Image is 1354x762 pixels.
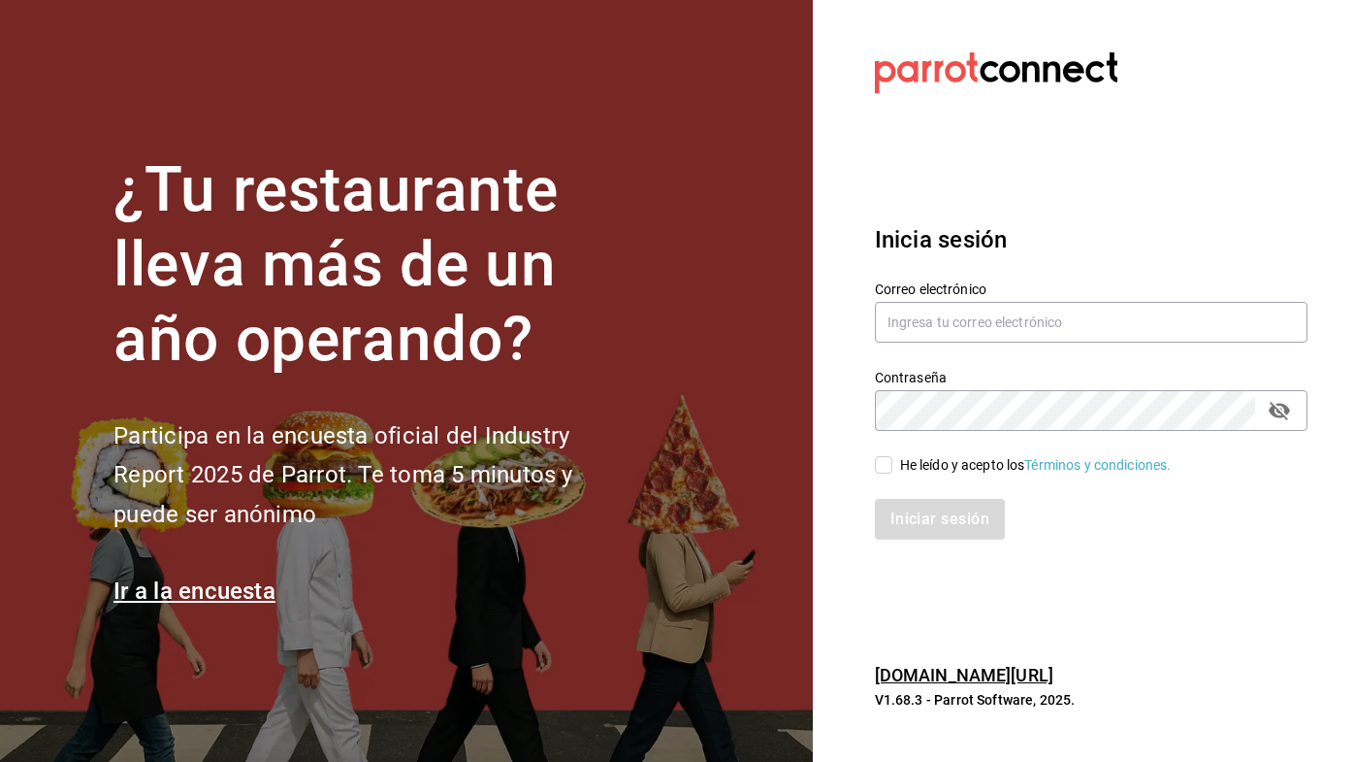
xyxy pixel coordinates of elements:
[113,578,275,605] a: Ir a la encuesta
[1024,457,1171,473] a: Términos y condiciones.
[875,302,1307,343] input: Ingresa tu correo electrónico
[875,371,1307,384] label: Contraseña
[113,416,637,535] h2: Participa en la encuesta oficial del Industry Report 2025 de Parrot. Te toma 5 minutos y puede se...
[875,282,1307,296] label: Correo electrónico
[875,690,1307,710] p: V1.68.3 - Parrot Software, 2025.
[900,455,1172,476] div: He leído y acepto los
[875,665,1053,685] a: [DOMAIN_NAME][URL]
[113,153,637,377] h1: ¿Tu restaurante lleva más de un año operando?
[875,222,1307,257] h3: Inicia sesión
[1263,394,1296,427] button: passwordField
